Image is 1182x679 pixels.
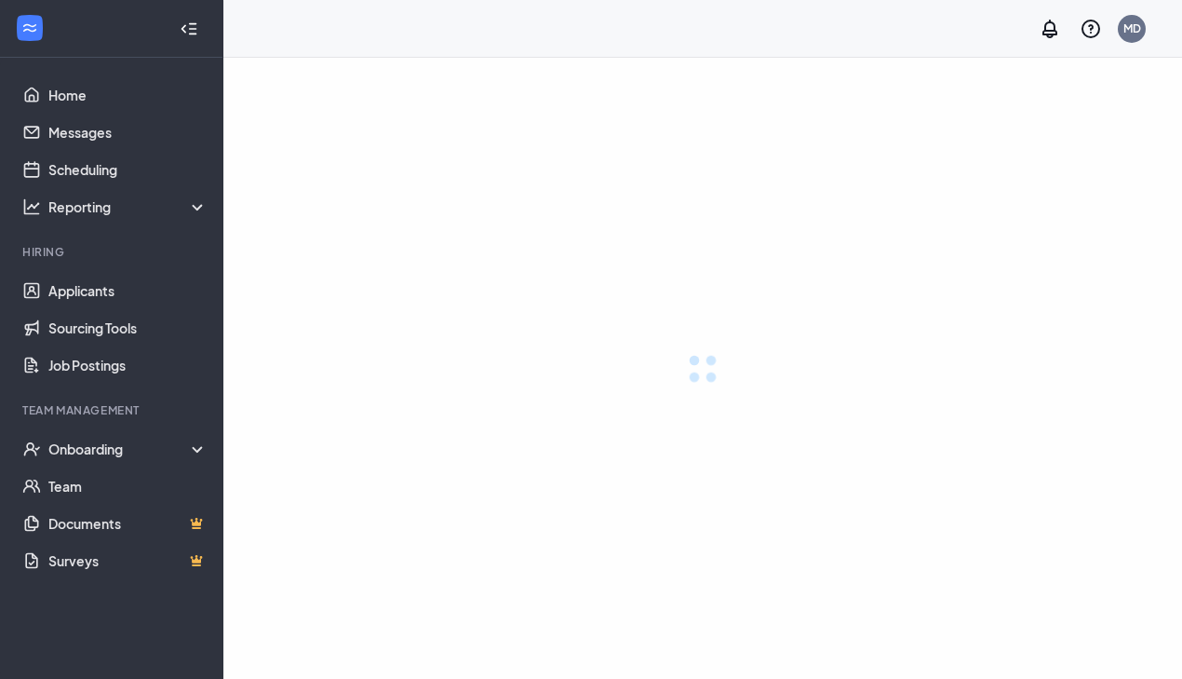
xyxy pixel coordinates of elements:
a: Job Postings [48,346,208,384]
svg: Collapse [180,20,198,38]
svg: QuestionInfo [1080,18,1102,40]
a: Applicants [48,272,208,309]
div: MD [1123,20,1141,36]
a: Home [48,76,208,114]
a: SurveysCrown [48,542,208,579]
a: Scheduling [48,151,208,188]
a: DocumentsCrown [48,505,208,542]
div: Hiring [22,244,204,260]
svg: WorkstreamLogo [20,19,39,37]
svg: UserCheck [22,440,41,458]
a: Messages [48,114,208,151]
svg: Notifications [1039,18,1061,40]
div: Reporting [48,197,208,216]
a: Team [48,468,208,505]
a: Sourcing Tools [48,309,208,346]
div: Onboarding [48,440,208,458]
svg: Analysis [22,197,41,216]
div: Team Management [22,402,204,418]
